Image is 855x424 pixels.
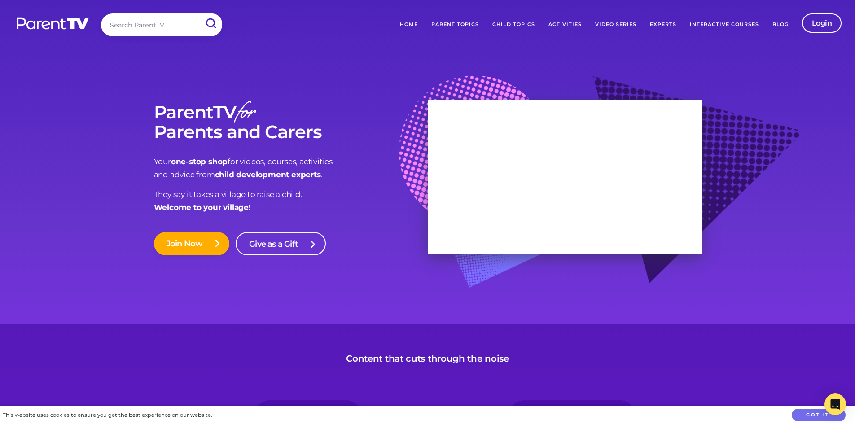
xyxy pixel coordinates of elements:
[154,203,251,212] strong: Welcome to your village!
[399,75,803,310] img: bg-graphic.baf108b.png
[486,13,542,36] a: Child Topics
[683,13,766,36] a: Interactive Courses
[16,17,90,30] img: parenttv-logo-white.4c85aaf.svg
[393,13,425,36] a: Home
[154,232,230,255] a: Join Now
[346,353,509,364] h3: Content that cuts through the noise
[802,13,842,33] a: Login
[766,13,795,36] a: Blog
[154,155,428,181] p: Your for videos, courses, activities and advice from .
[824,393,846,415] div: Open Intercom Messenger
[643,13,683,36] a: Experts
[171,157,228,166] strong: one-stop shop
[3,411,212,420] div: This website uses cookies to ensure you get the best experience on our website.
[236,95,254,134] em: for
[154,102,428,142] h1: ParentTV Parents and Carers
[792,409,846,422] button: Got it!
[215,170,321,179] strong: child development experts
[154,188,428,214] p: They say it takes a village to raise a child.
[542,13,588,36] a: Activities
[588,13,643,36] a: Video Series
[425,13,486,36] a: Parent Topics
[199,13,222,34] input: Submit
[101,13,222,36] input: Search ParentTV
[236,232,326,255] a: Give as a Gift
